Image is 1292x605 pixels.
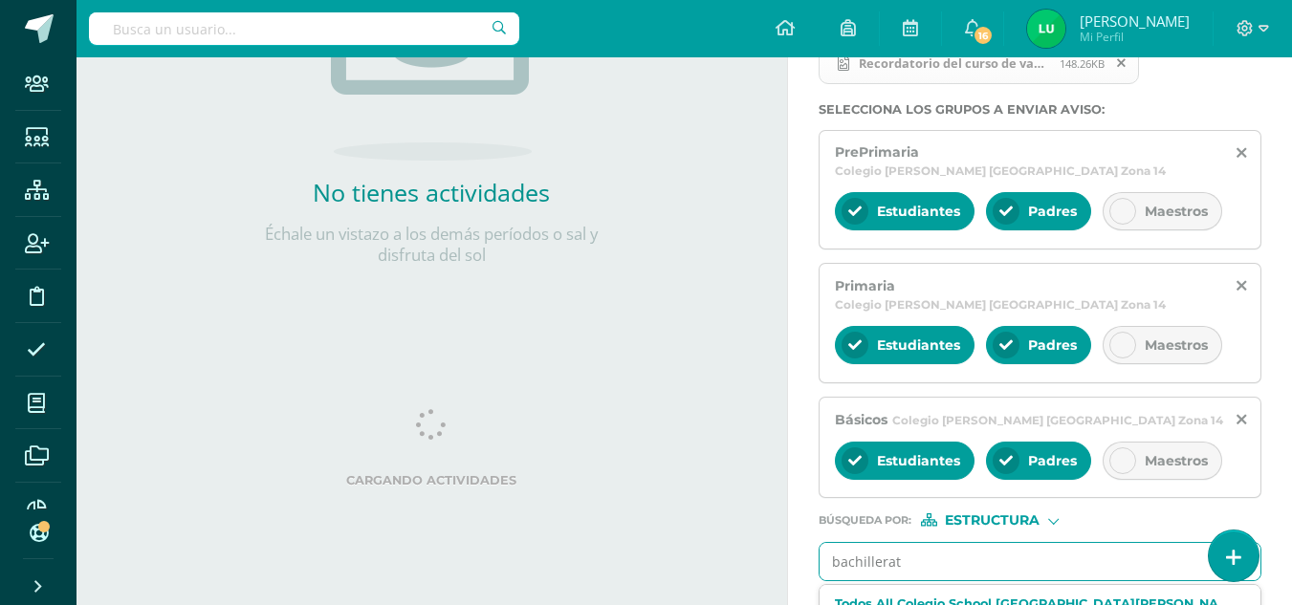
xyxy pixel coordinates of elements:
div: [object Object] [921,513,1064,527]
span: Maestros [1145,203,1208,220]
span: Colegio [PERSON_NAME] [GEOGRAPHIC_DATA] Zona 14 [892,413,1223,427]
label: Cargando actividades [115,473,749,487]
span: Primaria [835,277,895,294]
span: Estudiantes [877,336,960,354]
img: 54682bb00531784ef96ee9fbfedce966.png [1027,10,1065,48]
input: Ej. Primero primaria [820,543,1223,580]
h2: No tienes actividades [240,176,623,208]
span: Estudiantes [877,452,960,469]
input: Busca un usuario... [89,12,519,45]
span: Búsqueda por : [819,515,911,526]
span: Mi Perfil [1080,29,1190,45]
span: Padres [1028,203,1077,220]
p: Échale un vistazo a los demás períodos o sal y disfruta del sol [240,224,623,266]
span: Maestros [1145,452,1208,469]
span: Maestros [1145,336,1208,354]
span: Estudiantes [877,203,960,220]
span: Padres [1028,452,1077,469]
span: Recordatorio del curso de vacaciones.jpg [819,43,1139,85]
span: Colegio [PERSON_NAME] [GEOGRAPHIC_DATA] Zona 14 [835,163,1166,178]
span: 148.26KB [1060,56,1105,71]
span: 16 [973,25,994,46]
span: Básicos [835,411,887,428]
span: Recordatorio del curso de vacaciones.jpg [849,55,1060,71]
span: PrePrimaria [835,143,919,161]
span: Padres [1028,336,1077,354]
label: Selecciona los grupos a enviar aviso : [819,102,1261,117]
span: Estructura [945,515,1040,526]
span: Colegio [PERSON_NAME] [GEOGRAPHIC_DATA] Zona 14 [835,297,1166,312]
span: Remover archivo [1106,53,1138,74]
span: [PERSON_NAME] [1080,11,1190,31]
